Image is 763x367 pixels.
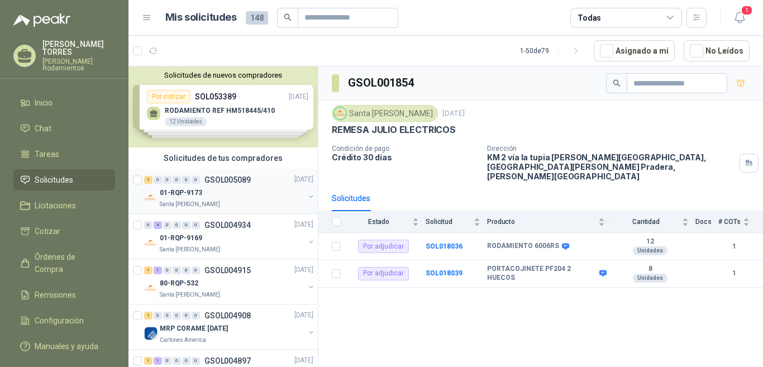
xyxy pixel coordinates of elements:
[13,144,115,165] a: Tareas
[144,312,152,320] div: 1
[487,242,559,251] b: RODAMIENTO 6006RS
[204,357,251,365] p: GSOL004897
[192,176,200,184] div: 0
[173,312,181,320] div: 0
[204,312,251,320] p: GSOL004908
[348,74,416,92] h3: GSOL001854
[718,211,763,233] th: # COTs
[160,279,198,289] p: 80-RQP-532
[144,236,158,250] img: Company Logo
[332,192,370,204] div: Solicitudes
[182,221,190,229] div: 0
[13,118,115,139] a: Chat
[633,246,667,255] div: Unidades
[246,11,268,25] span: 148
[133,71,313,79] button: Solicitudes de nuevos compradores
[160,233,202,244] p: 01-RQP-9169
[741,5,753,16] span: 1
[487,145,735,152] p: Dirección
[695,211,718,233] th: Docs
[35,148,59,160] span: Tareas
[718,268,750,279] b: 1
[154,221,162,229] div: 4
[128,147,318,169] div: Solicitudes de tus compradores
[612,218,680,226] span: Cantidad
[442,108,465,119] p: [DATE]
[294,175,313,185] p: [DATE]
[192,312,200,320] div: 0
[13,221,115,242] a: Cotizar
[144,221,152,229] div: 0
[35,174,73,186] span: Solicitudes
[729,8,750,28] button: 1
[334,107,346,120] img: Company Logo
[35,251,104,275] span: Órdenes de Compra
[13,195,115,216] a: Licitaciones
[35,289,76,301] span: Remisiones
[154,176,162,184] div: 0
[35,97,53,109] span: Inicio
[13,92,115,113] a: Inicio
[294,265,313,276] p: [DATE]
[718,241,750,252] b: 1
[160,188,202,199] p: 01-RQP-9173
[294,311,313,321] p: [DATE]
[487,152,735,181] p: KM 2 vía la tupia [PERSON_NAME][GEOGRAPHIC_DATA], [GEOGRAPHIC_DATA][PERSON_NAME] Pradera , [PERSO...
[163,357,171,365] div: 0
[160,245,220,254] p: Santa [PERSON_NAME]
[294,220,313,231] p: [DATE]
[35,199,76,212] span: Licitaciones
[173,176,181,184] div: 0
[163,266,171,274] div: 0
[426,218,471,226] span: Solicitud
[358,240,409,253] div: Por adjudicar
[144,176,152,184] div: 1
[13,169,115,190] a: Solicitudes
[13,13,70,27] img: Logo peakr
[42,40,115,56] p: [PERSON_NAME] TORRES
[192,357,200,365] div: 0
[182,176,190,184] div: 0
[192,266,200,274] div: 0
[332,152,478,162] p: Crédito 30 días
[35,314,84,327] span: Configuración
[332,105,438,122] div: Santa [PERSON_NAME]
[182,266,190,274] div: 0
[426,269,462,277] a: SOL018039
[204,221,251,229] p: GSOL004934
[144,266,152,274] div: 1
[182,357,190,365] div: 0
[144,327,158,340] img: Company Logo
[173,266,181,274] div: 0
[35,225,60,237] span: Cotizar
[182,312,190,320] div: 0
[426,242,462,250] a: SOL018036
[154,312,162,320] div: 0
[487,211,612,233] th: Producto
[173,221,181,229] div: 0
[684,40,750,61] button: No Leídos
[294,356,313,366] p: [DATE]
[160,290,220,299] p: Santa [PERSON_NAME]
[718,218,741,226] span: # COTs
[612,211,695,233] th: Cantidad
[520,42,585,60] div: 1 - 50 de 79
[13,310,115,331] a: Configuración
[594,40,675,61] button: Asignado a mi
[163,176,171,184] div: 0
[347,211,426,233] th: Estado
[144,309,316,345] a: 1 0 0 0 0 0 GSOL004908[DATE] Company LogoMRP CORAME [DATE]Cartones America
[284,13,292,21] span: search
[487,218,596,226] span: Producto
[144,264,316,299] a: 1 1 0 0 0 0 GSOL004915[DATE] Company Logo80-RQP-532Santa [PERSON_NAME]
[160,336,206,345] p: Cartones America
[358,267,409,280] div: Por adjudicar
[160,200,220,209] p: Santa [PERSON_NAME]
[144,173,316,209] a: 1 0 0 0 0 0 GSOL005089[DATE] Company Logo01-RQP-9173Santa [PERSON_NAME]
[192,221,200,229] div: 0
[154,357,162,365] div: 1
[13,246,115,280] a: Órdenes de Compra
[332,124,456,136] p: REMESA JULIO ELECTRICOS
